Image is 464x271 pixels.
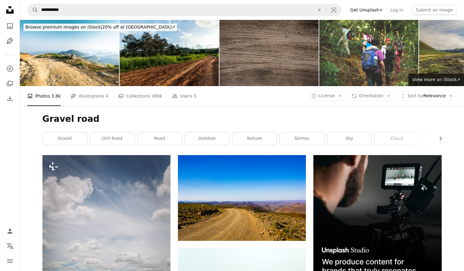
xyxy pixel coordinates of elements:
span: Sort by [408,93,423,98]
a: Explore [4,62,16,75]
span: License [319,93,335,98]
button: Sort byRelevance [397,91,457,101]
a: nature [232,132,277,145]
a: Photos [4,20,16,32]
a: Download History [4,92,16,105]
a: a dirt road going through a grassy field [42,249,170,254]
a: road [138,132,182,145]
span: Orientation [359,93,383,98]
a: Browse premium images on iStock|20% off at [GEOGRAPHIC_DATA]↗ [20,20,181,35]
a: outdoor [185,132,229,145]
a: dirt road [90,132,135,145]
img: rock stone road in sunrise with tire imprint for automobile commercial [20,20,119,86]
a: sky [327,132,372,145]
button: scroll list to the right [435,132,442,145]
button: License [308,91,346,101]
span: 4 [106,93,108,99]
a: tarmac [280,132,324,145]
a: Collections 386k [118,86,162,106]
span: 386k [151,93,162,99]
span: 5 [194,93,197,99]
a: Users 5 [172,86,197,106]
h1: Gravel road [42,113,442,125]
a: gravel [43,132,87,145]
img: brown and green grass field under blue sky during daytime [178,155,306,241]
button: Clear [312,4,326,16]
a: cloud [375,132,419,145]
button: Submit an image [412,5,457,15]
a: Illustrations [4,35,16,47]
img: Group of adventurers exploring the rainforest [319,20,418,86]
img: Landscape of gravel road in countryside with meadow. Road in rainy season. [120,20,219,86]
a: Log in / Sign up [4,225,16,237]
span: View more on iStock ↗ [412,77,460,82]
span: Relevance [408,93,446,99]
a: Illustrations 4 [71,86,108,106]
img: Tire Tracks [219,20,319,86]
a: Log in [387,5,407,15]
a: Get Unsplash+ [347,5,387,15]
button: Orientation [348,91,394,101]
button: Language [4,240,16,252]
span: Browse premium images on iStock | [25,25,102,30]
button: Search Unsplash [28,4,38,16]
button: Menu [4,255,16,267]
a: brown and green grass field under blue sky during daytime [178,195,306,200]
button: Visual search [326,4,341,16]
form: Find visuals sitewide [27,4,342,16]
a: Collections [4,77,16,90]
span: 20% off at [GEOGRAPHIC_DATA] ↗ [25,25,175,30]
a: View more on iStock↗ [409,74,464,86]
